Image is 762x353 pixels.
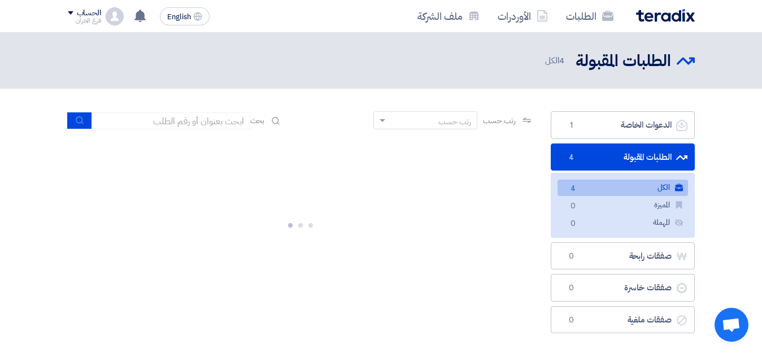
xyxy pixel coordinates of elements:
[77,8,101,18] div: الحساب
[551,306,695,334] a: صفقات ملغية0
[715,308,748,342] div: Open chat
[567,183,580,195] span: 4
[558,197,688,213] a: المميزة
[92,112,250,129] input: ابحث بعنوان أو رقم الطلب
[558,180,688,196] a: الكل
[559,54,564,67] span: 4
[68,18,101,24] div: فرع الخزان
[545,54,567,67] span: الكل
[565,315,578,326] span: 0
[567,201,580,212] span: 0
[576,50,671,72] h2: الطلبات المقبولة
[565,120,578,131] span: 1
[558,215,688,231] a: المهملة
[167,13,191,21] span: English
[557,3,622,29] a: الطلبات
[551,242,695,270] a: صفقات رابحة0
[438,116,471,128] div: رتب حسب
[489,3,557,29] a: الأوردرات
[483,115,515,127] span: رتب حسب
[551,274,695,302] a: صفقات خاسرة0
[565,152,578,163] span: 4
[106,7,124,25] img: profile_test.png
[250,115,265,127] span: بحث
[636,9,695,22] img: Teradix logo
[551,143,695,171] a: الطلبات المقبولة4
[551,111,695,139] a: الدعوات الخاصة1
[565,282,578,294] span: 0
[160,7,210,25] button: English
[408,3,489,29] a: ملف الشركة
[567,218,580,230] span: 0
[565,251,578,262] span: 0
